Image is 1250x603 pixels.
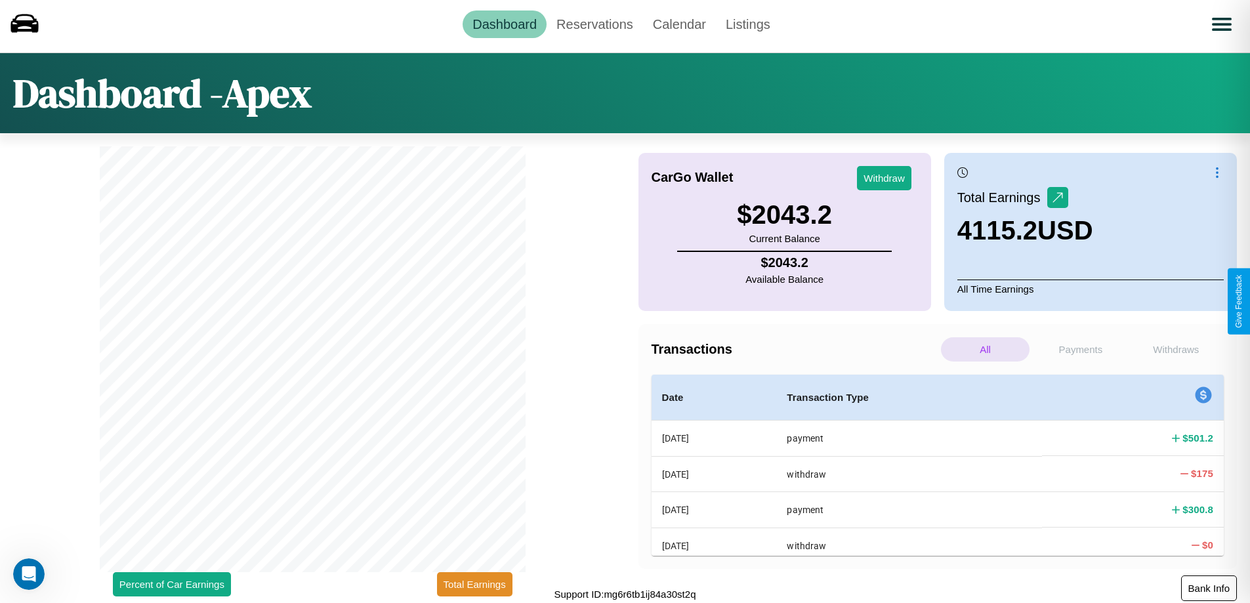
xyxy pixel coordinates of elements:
th: [DATE] [652,456,777,491]
button: Open menu [1203,6,1240,43]
p: All Time Earnings [957,280,1224,298]
th: payment [776,421,1042,457]
a: Calendar [643,10,716,38]
h3: $ 2043.2 [737,200,832,230]
button: Percent of Car Earnings [113,572,231,596]
a: Listings [716,10,780,38]
th: payment [776,492,1042,528]
h1: Dashboard - Apex [13,66,312,120]
button: Withdraw [857,166,911,190]
a: Reservations [547,10,643,38]
h4: CarGo Wallet [652,170,734,185]
th: [DATE] [652,492,777,528]
p: Available Balance [745,270,823,288]
h4: $ 300.8 [1182,503,1213,516]
h4: Transactions [652,342,938,357]
th: [DATE] [652,421,777,457]
p: Current Balance [737,230,832,247]
p: All [941,337,1030,362]
h4: $ 2043.2 [745,255,823,270]
h4: $ 501.2 [1182,431,1213,445]
iframe: Intercom live chat [13,558,45,590]
a: Dashboard [463,10,547,38]
button: Bank Info [1181,575,1237,601]
h4: Transaction Type [787,390,1031,405]
p: Withdraws [1132,337,1220,362]
p: Total Earnings [957,186,1047,209]
p: Support ID: mg6r6tb1ij84a30st2q [554,585,696,603]
h4: Date [662,390,766,405]
th: withdraw [776,528,1042,563]
p: Payments [1036,337,1125,362]
div: Give Feedback [1234,275,1243,328]
button: Total Earnings [437,572,512,596]
th: withdraw [776,456,1042,491]
h3: 4115.2 USD [957,216,1093,245]
th: [DATE] [652,528,777,563]
h4: $ 175 [1191,467,1213,480]
h4: $ 0 [1202,538,1213,552]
